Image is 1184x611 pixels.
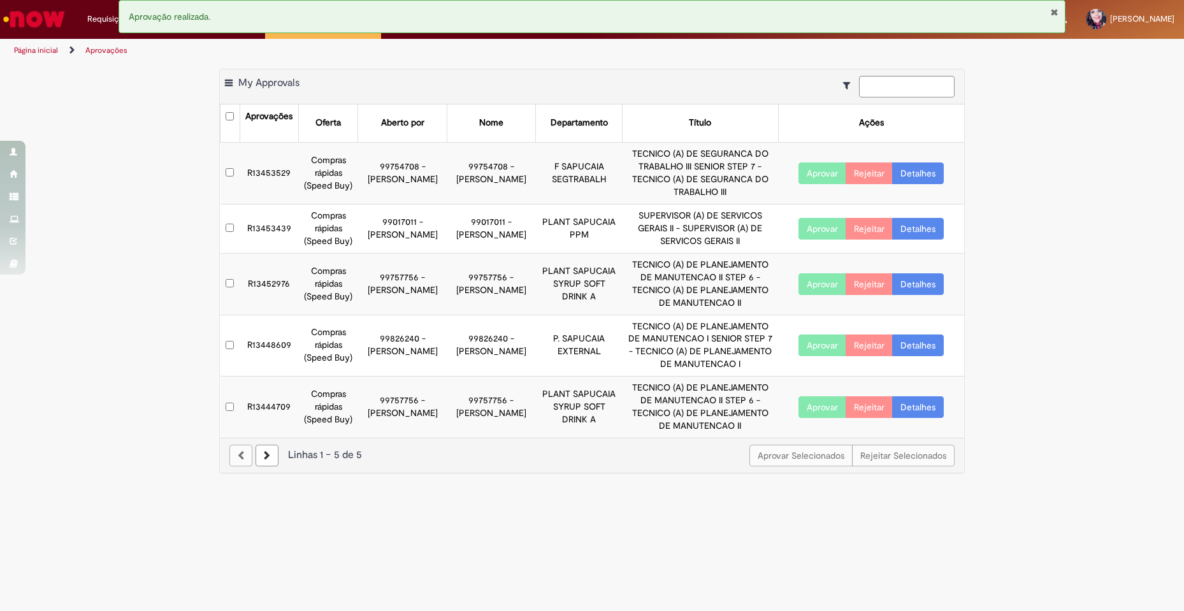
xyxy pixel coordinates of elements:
[14,45,58,55] a: Página inicial
[846,273,893,295] button: Rejeitar
[299,253,358,315] td: Compras rápidas (Speed Buy)
[299,377,358,438] td: Compras rápidas (Speed Buy)
[892,162,944,184] a: Detalhes
[358,142,447,204] td: 99754708 - [PERSON_NAME]
[479,117,503,129] div: Nome
[447,315,535,377] td: 99826240 - [PERSON_NAME]
[10,39,780,62] ul: Trilhas de página
[892,396,944,418] a: Detalhes
[240,315,299,377] td: R13448609
[846,218,893,240] button: Rejeitar
[892,334,944,356] a: Detalhes
[535,315,622,377] td: P. SAPUCAIA EXTERNAL
[689,117,711,129] div: Título
[623,204,778,253] td: SUPERVISOR (A) DE SERVICOS GERAIS II - SUPERVISOR (A) DE SERVICOS GERAIS II
[623,253,778,315] td: TECNICO (A) DE PLANEJAMENTO DE MANUTENCAO II STEP 6 - TECNICO (A) DE PLANEJAMENTO DE MANUTENCAO II
[447,142,535,204] td: 99754708 - [PERSON_NAME]
[447,253,535,315] td: 99757756 - [PERSON_NAME]
[798,396,846,418] button: Aprovar
[299,142,358,204] td: Compras rápidas (Speed Buy)
[551,117,608,129] div: Departamento
[240,142,299,204] td: R13453529
[245,110,292,123] div: Aprovações
[447,377,535,438] td: 99757756 - [PERSON_NAME]
[798,162,846,184] button: Aprovar
[240,204,299,253] td: R13453439
[798,218,846,240] button: Aprovar
[358,204,447,253] td: 99017011 - [PERSON_NAME]
[846,396,893,418] button: Rejeitar
[240,104,299,142] th: Aprovações
[798,334,846,356] button: Aprovar
[238,76,300,89] span: My Approvals
[358,315,447,377] td: 99826240 - [PERSON_NAME]
[535,142,622,204] td: F SAPUCAIA SEGTRABALH
[892,273,944,295] a: Detalhes
[843,81,856,90] i: Mostrar filtros para: Suas Solicitações
[846,162,893,184] button: Rejeitar
[846,334,893,356] button: Rejeitar
[798,273,846,295] button: Aprovar
[892,218,944,240] a: Detalhes
[623,142,778,204] td: TECNICO (A) DE SEGURANCA DO TRABALHO III SENIOR STEP 7 - TECNICO (A) DE SEGURANCA DO TRABALHO III
[129,11,210,22] span: Aprovação realizada.
[623,315,778,377] td: TECNICO (A) DE PLANEJAMENTO DE MANUTENCAO I SENIOR STEP 7 - TECNICO (A) DE PLANEJAMENTO DE MANUTE...
[859,117,884,129] div: Ações
[447,204,535,253] td: 99017011 - [PERSON_NAME]
[535,253,622,315] td: PLANT SAPUCAIA SYRUP SOFT DRINK A
[85,45,127,55] a: Aprovações
[358,377,447,438] td: 99757756 - [PERSON_NAME]
[535,377,622,438] td: PLANT SAPUCAIA SYRUP SOFT DRINK A
[299,204,358,253] td: Compras rápidas (Speed Buy)
[358,253,447,315] td: 99757756 - [PERSON_NAME]
[623,377,778,438] td: TECNICO (A) DE PLANEJAMENTO DE MANUTENCAO II STEP 6 - TECNICO (A) DE PLANEJAMENTO DE MANUTENCAO II
[1050,7,1058,17] button: Fechar Notificação
[229,448,955,463] div: Linhas 1 − 5 de 5
[315,117,341,129] div: Oferta
[1110,13,1174,24] span: [PERSON_NAME]
[240,253,299,315] td: R13452976
[381,117,424,129] div: Aberto por
[240,377,299,438] td: R13444709
[1,6,67,32] img: ServiceNow
[535,204,622,253] td: PLANT SAPUCAIA PPM
[87,13,132,25] span: Requisições
[299,315,358,377] td: Compras rápidas (Speed Buy)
